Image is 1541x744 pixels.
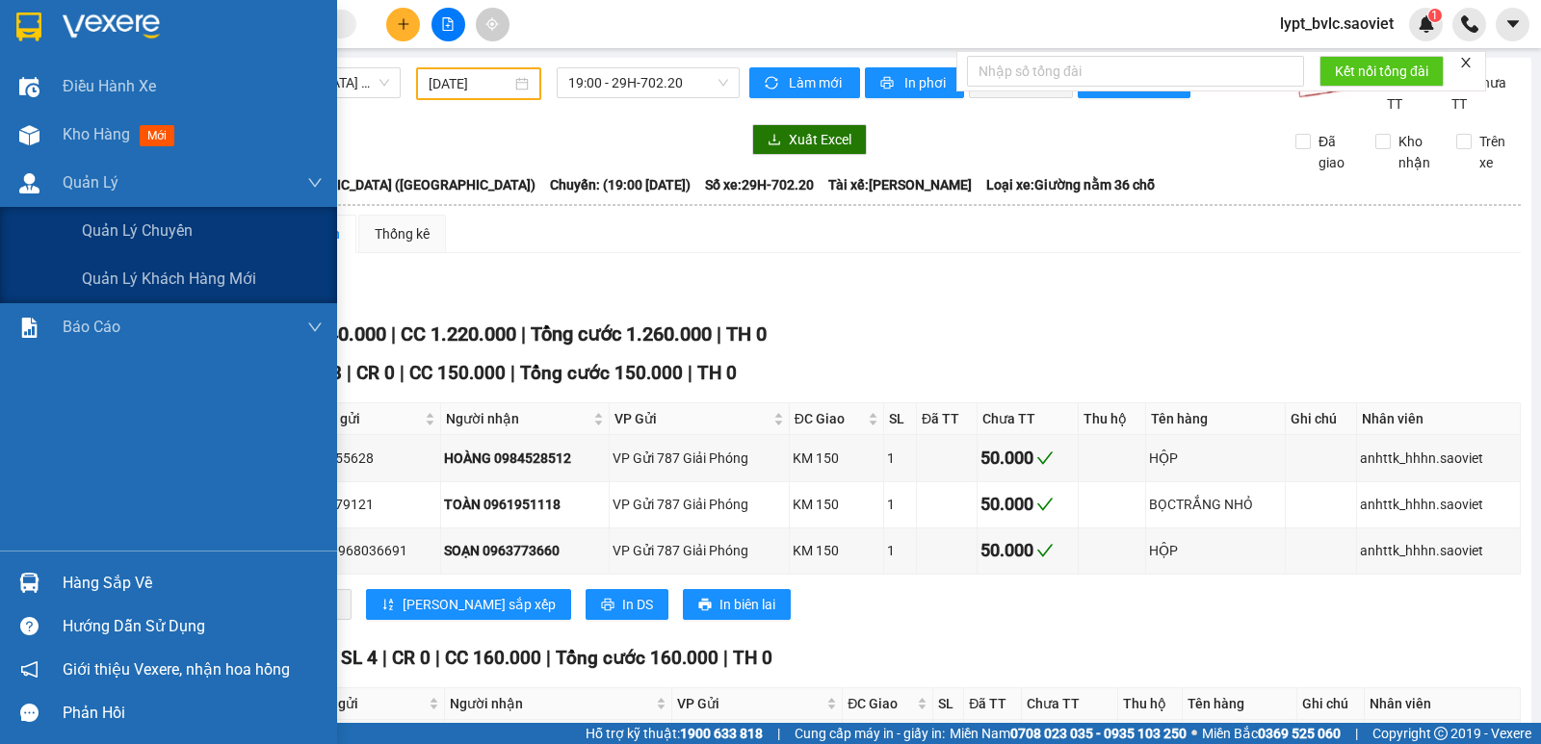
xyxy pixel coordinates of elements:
[20,704,39,722] span: message
[1434,727,1448,740] span: copyright
[880,76,897,91] span: printer
[485,17,499,31] span: aim
[403,594,556,615] span: [PERSON_NAME] sắp xếp
[1202,723,1341,744] span: Miền Bắc
[63,170,118,194] span: Quản Lý
[777,723,780,744] span: |
[1311,131,1361,173] span: Đã giao
[622,594,653,615] span: In DS
[397,17,410,31] span: plus
[1022,688,1117,720] th: Chưa TT
[865,67,964,98] button: printerIn phơi
[1319,56,1444,87] button: Kết nối tổng đài
[610,528,789,575] td: VP Gửi 787 Giải Phóng
[887,540,913,561] div: 1
[568,68,727,97] span: 19:00 - 29H-702.20
[950,723,1187,744] span: Miền Nam
[967,56,1304,87] input: Nhập số tổng đài
[19,173,39,193] img: warehouse-icon
[1297,688,1366,720] th: Ghi chú
[446,408,589,429] span: Người nhận
[980,491,1074,518] div: 50.000
[726,322,767,346] span: TH 0
[848,693,913,714] span: ĐC Giao
[719,594,775,615] span: In biên lai
[297,448,438,469] div: 0971555628
[1079,403,1146,435] th: Thu hộ
[793,494,880,515] div: KM 150
[429,73,512,94] input: 12/08/2025
[297,540,438,561] div: HIỀN 0968036691
[980,445,1074,472] div: 50.000
[1191,730,1197,737] span: ⚪️
[140,125,174,146] span: mới
[1010,726,1187,741] strong: 0708 023 035 - 0935 103 250
[887,494,913,515] div: 1
[341,647,378,669] span: SL 4
[63,315,120,339] span: Báo cáo
[401,322,516,346] span: CC 1.220.000
[1265,12,1409,36] span: lypt_bvlc.saoviet
[1258,726,1341,741] strong: 0369 525 060
[19,573,39,593] img: warehouse-icon
[19,318,39,338] img: solution-icon
[400,362,405,384] span: |
[63,612,323,641] div: Hướng dẫn sử dụng
[444,540,606,561] div: SOẠN 0963773660
[444,494,606,515] div: TOÀN 0961951118
[1472,131,1522,173] span: Trên xe
[63,74,156,98] span: Điều hành xe
[382,647,387,669] span: |
[1360,540,1517,561] div: anhttk_hhhn.saoviet
[828,174,972,195] span: Tài xế: [PERSON_NAME]
[795,408,864,429] span: ĐC Giao
[884,403,917,435] th: SL
[366,589,571,620] button: sort-ascending[PERSON_NAME] sắp xếp
[520,362,683,384] span: Tổng cước 150.000
[964,688,1022,720] th: Đã TT
[752,124,867,155] button: downloadXuất Excel
[546,647,551,669] span: |
[765,76,781,91] span: sync
[613,448,785,469] div: VP Gửi 787 Giải Phóng
[1360,448,1517,469] div: anhttk_hhhn.saoviet
[1355,723,1358,744] span: |
[63,657,290,681] span: Giới thiệu Vexere, nhận hoa hồng
[431,8,465,41] button: file-add
[793,448,880,469] div: KM 150
[986,174,1155,195] span: Loại xe: Giường nằm 36 chỗ
[1418,15,1435,33] img: icon-new-feature
[933,688,964,720] th: SL
[980,537,1074,564] div: 50.000
[435,647,440,669] span: |
[297,494,438,515] div: 0938679121
[16,13,41,41] img: logo-vxr
[1149,448,1282,469] div: HỘP
[677,693,823,714] span: VP Gửi
[610,435,789,481] td: VP Gửi 787 Giải Phóng
[63,125,130,143] span: Kho hàng
[697,362,737,384] span: TH 0
[1365,688,1521,720] th: Nhân viên
[20,660,39,679] span: notification
[1357,403,1521,435] th: Nhân viên
[20,617,39,635] span: question-circle
[1335,61,1428,82] span: Kết nối tổng đài
[381,598,395,613] span: sort-ascending
[297,693,425,714] span: Người gửi
[445,647,541,669] span: CC 160.000
[63,699,323,728] div: Phản hồi
[683,589,791,620] button: printerIn biên lai
[723,647,728,669] span: |
[749,67,860,98] button: syncLàm mới
[63,569,323,598] div: Hàng sắp về
[386,8,420,41] button: plus
[1360,494,1517,515] div: anhttk_hhhn.saoviet
[717,322,721,346] span: |
[1428,9,1442,22] sup: 1
[409,362,506,384] span: CC 150.000
[978,403,1078,435] th: Chưa TT
[550,174,691,195] span: Chuyến: (19:00 [DATE])
[19,125,39,145] img: warehouse-icon
[441,17,455,31] span: file-add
